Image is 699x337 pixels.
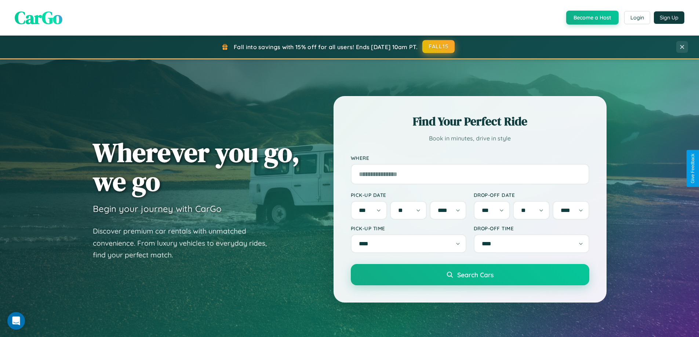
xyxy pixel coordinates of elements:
label: Pick-up Date [351,192,466,198]
label: Pick-up Time [351,225,466,231]
p: Discover premium car rentals with unmatched convenience. From luxury vehicles to everyday rides, ... [93,225,276,261]
label: Drop-off Time [474,225,589,231]
label: Where [351,155,589,161]
span: Search Cars [457,271,494,279]
button: FALL15 [422,40,455,53]
label: Drop-off Date [474,192,589,198]
span: CarGo [15,6,62,30]
h3: Begin your journey with CarGo [93,203,222,214]
h2: Find Your Perfect Ride [351,113,589,129]
button: Become a Host [566,11,619,25]
div: Open Intercom Messenger [7,312,25,330]
h1: Wherever you go, we go [93,138,300,196]
div: Give Feedback [690,154,695,183]
p: Book in minutes, drive in style [351,133,589,144]
button: Sign Up [654,11,684,24]
button: Login [624,11,650,24]
button: Search Cars [351,264,589,285]
span: Fall into savings with 15% off for all users! Ends [DATE] 10am PT. [234,43,418,51]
